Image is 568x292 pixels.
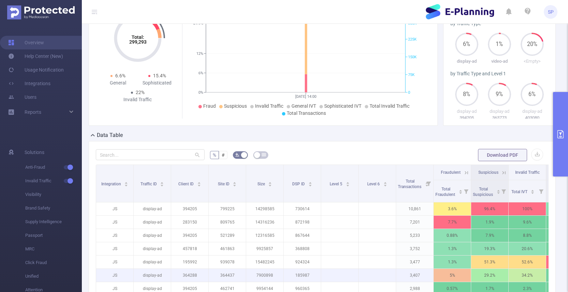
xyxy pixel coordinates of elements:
[197,184,201,186] i: icon: caret-down
[213,152,216,158] span: %
[284,269,321,282] p: 185987
[295,94,316,99] tspan: [DATE] 14:00
[478,170,498,175] span: Suspicious
[96,149,205,160] input: Search...
[459,189,462,191] i: icon: caret-up
[471,242,508,255] p: 19.3%
[134,256,171,268] p: display-ad
[171,269,208,282] p: 364288
[235,153,239,157] i: icon: bg-colors
[478,149,527,161] button: Download PDF
[268,181,272,185] div: Sort
[96,216,133,229] p: JS
[488,42,511,47] span: 1%
[178,182,195,186] span: Client ID
[246,242,283,255] p: 9925857
[530,189,535,193] div: Sort
[96,202,133,215] p: JS
[209,256,246,268] p: 939078
[96,229,133,242] p: JS
[7,5,75,19] img: Protected Media
[25,109,41,115] span: Reports
[209,202,246,215] p: 799225
[292,182,306,186] span: DSP ID
[134,269,171,282] p: display-ad
[434,256,471,268] p: 1.3%
[471,229,508,242] p: 7.9%
[308,181,312,183] i: icon: caret-up
[455,42,478,47] span: 6%
[396,216,433,229] p: 7,201
[96,269,133,282] p: JS
[124,184,128,186] i: icon: caret-down
[287,110,326,116] span: Total Transactions
[171,229,208,242] p: 394205
[25,215,82,229] span: Supply Intelligence
[97,131,123,139] h2: Data Table
[198,90,203,95] tspan: 0%
[136,90,145,95] span: 22%
[408,73,415,77] tspan: 75K
[99,79,138,87] div: General
[408,21,417,26] tspan: 300K
[346,184,349,186] i: icon: caret-down
[292,103,316,109] span: General IVT
[209,216,246,229] p: 809765
[531,189,535,191] i: icon: caret-up
[138,79,177,87] div: Sophisticated
[129,39,146,45] tspan: 299,293
[435,187,456,197] span: Total Fraudulent
[367,182,381,186] span: Level 6
[509,216,546,229] p: 9.6%
[308,184,312,186] i: icon: caret-down
[434,242,471,255] p: 1.3%
[25,201,82,215] span: Brand Safety
[160,181,164,185] div: Sort
[515,170,540,175] span: Invalid Traffic
[246,269,283,282] p: 7900898
[483,58,516,65] p: video-ad
[25,174,82,188] span: Invalid Traffic
[459,189,463,193] div: Sort
[521,42,544,47] span: 20%
[115,73,125,78] span: 6.6%
[268,184,272,186] i: icon: caret-down
[25,188,82,201] span: Visibility
[398,179,422,189] span: Total Transactions
[499,180,508,202] i: Filter menu
[483,114,516,121] p: 363773
[383,181,387,183] i: icon: caret-up
[496,189,500,191] i: icon: caret-up
[509,242,546,255] p: 20.6%
[516,108,549,115] p: display-ad
[25,229,82,242] span: Passport
[246,202,283,215] p: 14298585
[124,181,128,183] i: icon: caret-up
[434,229,471,242] p: 0.88%
[509,202,546,215] p: 100%
[25,242,82,256] span: MRC
[131,34,144,40] tspan: Total:
[8,36,44,49] a: Overview
[434,202,471,215] p: 3.6%
[450,70,549,77] div: by Traffic Type and Level 1
[450,108,483,115] p: display-ad
[8,90,36,104] a: Users
[233,181,237,183] i: icon: caret-up
[284,242,321,255] p: 368808
[408,90,410,95] tspan: 0
[196,51,203,56] tspan: 12%
[96,256,133,268] p: JS
[209,269,246,282] p: 364437
[246,256,283,268] p: 15482245
[524,59,541,64] span: <Empty>
[218,182,230,186] span: Site ID
[224,103,247,109] span: Suspicious
[268,181,272,183] i: icon: caret-up
[531,191,535,193] i: icon: caret-down
[509,269,546,282] p: 34.2%
[471,256,508,268] p: 51.3%
[246,216,283,229] p: 14316236
[171,242,208,255] p: 457818
[471,216,508,229] p: 1.9%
